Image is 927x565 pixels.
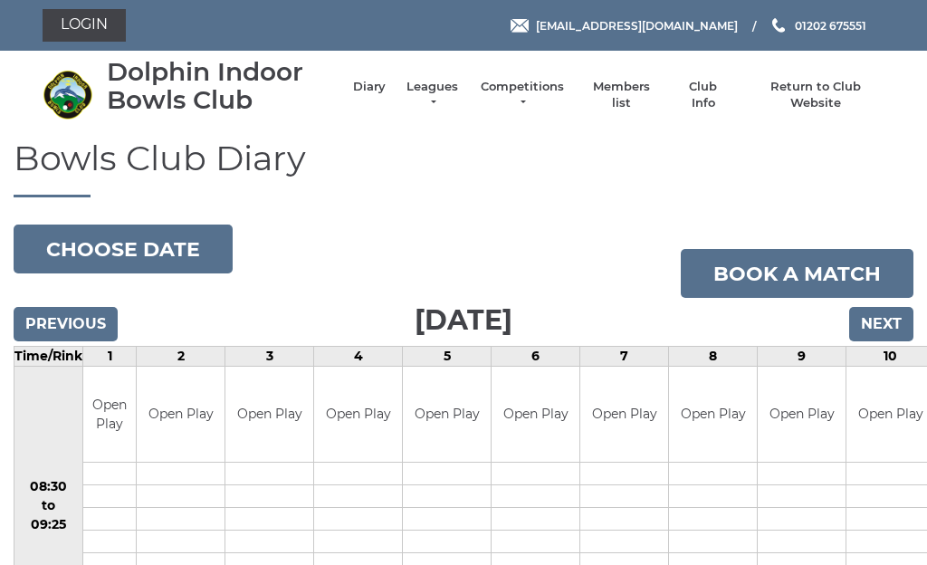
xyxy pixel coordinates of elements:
[511,19,529,33] img: Email
[669,347,758,367] td: 8
[137,347,225,367] td: 2
[43,9,126,42] a: Login
[677,79,730,111] a: Club Info
[758,367,846,462] td: Open Play
[583,79,658,111] a: Members list
[580,347,669,367] td: 7
[758,347,846,367] td: 9
[225,347,314,367] td: 3
[849,307,913,341] input: Next
[14,307,118,341] input: Previous
[748,79,884,111] a: Return to Club Website
[536,18,738,32] span: [EMAIL_ADDRESS][DOMAIN_NAME]
[479,79,566,111] a: Competitions
[681,249,913,298] a: Book a match
[137,367,225,462] td: Open Play
[403,367,491,462] td: Open Play
[353,79,386,95] a: Diary
[225,367,313,462] td: Open Play
[43,70,92,120] img: Dolphin Indoor Bowls Club
[769,17,866,34] a: Phone us 01202 675551
[107,58,335,114] div: Dolphin Indoor Bowls Club
[403,347,492,367] td: 5
[314,367,402,462] td: Open Play
[14,347,83,367] td: Time/Rink
[14,139,913,198] h1: Bowls Club Diary
[492,367,579,462] td: Open Play
[492,347,580,367] td: 6
[314,347,403,367] td: 4
[795,18,866,32] span: 01202 675551
[669,367,757,462] td: Open Play
[404,79,461,111] a: Leagues
[580,367,668,462] td: Open Play
[511,17,738,34] a: Email [EMAIL_ADDRESS][DOMAIN_NAME]
[14,225,233,273] button: Choose date
[83,347,137,367] td: 1
[772,18,785,33] img: Phone us
[83,367,136,462] td: Open Play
